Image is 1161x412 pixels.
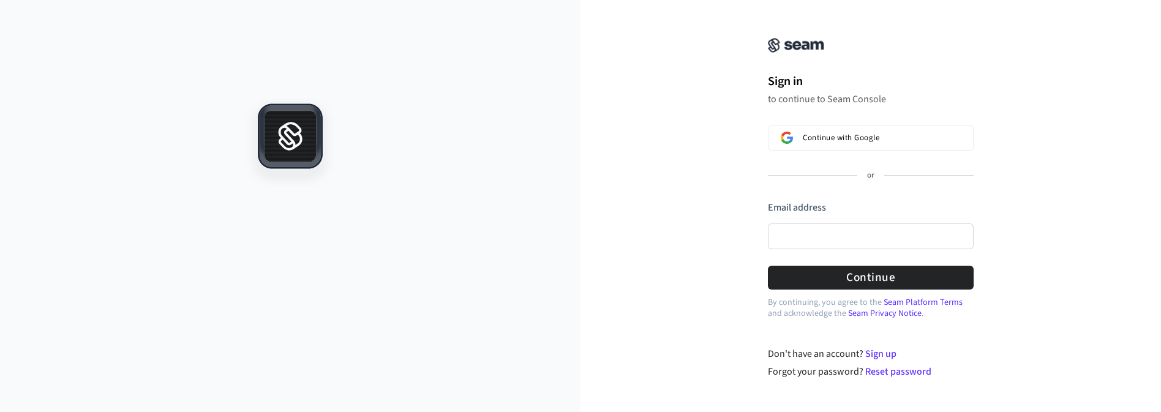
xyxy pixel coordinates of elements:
a: Seam Privacy Notice [848,307,922,320]
p: to continue to Seam Console [768,93,974,105]
label: Email address [768,201,826,214]
span: Continue with Google [803,133,879,143]
p: or [867,170,874,181]
a: Seam Platform Terms [884,296,963,309]
img: Sign in with Google [781,132,793,144]
h1: Sign in [768,72,974,91]
a: Sign up [865,347,896,361]
button: Sign in with GoogleContinue with Google [768,125,974,151]
p: By continuing, you agree to the and acknowledge the . [768,297,974,319]
a: Reset password [865,365,931,378]
button: Continue [768,266,974,290]
div: Forgot your password? [768,364,974,379]
div: Don't have an account? [768,346,974,361]
img: Seam Console [768,38,824,53]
